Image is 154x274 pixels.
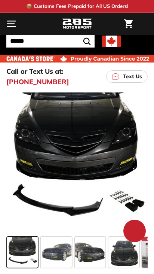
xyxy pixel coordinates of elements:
[106,70,148,83] a: Text Us
[121,220,148,244] inbox-online-store-chat: Shopify online store chat
[120,13,136,34] a: Cart
[6,77,69,87] a: [PHONE_NUMBER]
[6,66,64,76] p: Call or Text Us at:
[123,73,142,80] p: Text Us
[26,3,128,10] p: 📦 Customs Fees Prepaid for All US Orders!
[6,35,95,48] input: Search
[62,18,92,30] img: Logo_285_Motorsport_areodynamics_components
